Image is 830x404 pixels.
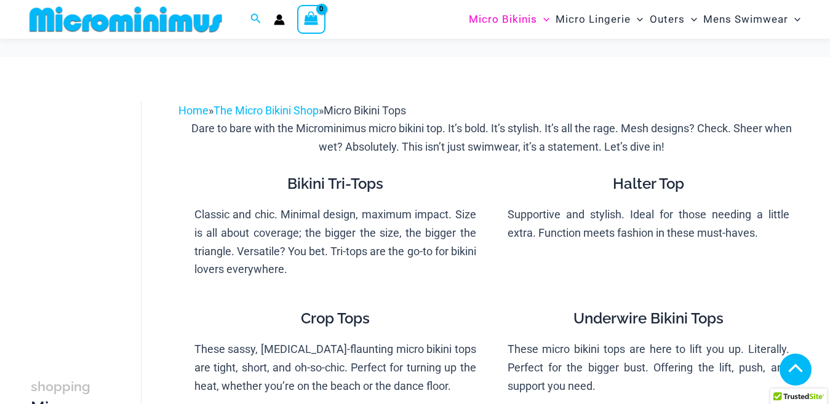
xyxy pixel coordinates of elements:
[250,12,261,27] a: Search icon link
[178,104,209,117] a: Home
[508,310,789,328] h4: Underwire Bikini Tops
[508,175,789,193] h4: Halter Top
[274,14,285,25] a: Account icon link
[788,4,800,35] span: Menu Toggle
[631,4,643,35] span: Menu Toggle
[178,104,406,117] span: » »
[464,2,805,37] nav: Site Navigation
[469,4,537,35] span: Micro Bikinis
[700,4,804,35] a: Mens SwimwearMenu ToggleMenu Toggle
[508,340,789,395] p: These micro bikini tops are here to lift you up. Literally. Perfect for the bigger bust. Offering...
[537,4,549,35] span: Menu Toggle
[194,310,476,328] h4: Crop Tops
[25,6,227,33] img: MM SHOP LOGO FLAT
[194,205,476,279] p: Classic and chic. Minimal design, maximum impact. Size is all about coverage; the bigger the size...
[553,4,646,35] a: Micro LingerieMenu ToggleMenu Toggle
[178,119,805,156] p: Dare to bare with the Microminimus micro bikini top. It’s bold. It’s stylish. It’s all the rage. ...
[194,175,476,193] h4: Bikini Tri-Tops
[194,340,476,395] p: These sassy, [MEDICAL_DATA]-flaunting micro bikini tops are tight, short, and oh-so-chic. Perfect...
[31,379,90,394] span: shopping
[508,205,789,242] p: Supportive and stylish. Ideal for those needing a little extra. Function meets fashion in these m...
[647,4,700,35] a: OutersMenu ToggleMenu Toggle
[31,92,142,338] iframe: TrustedSite Certified
[297,5,325,33] a: View Shopping Cart, empty
[703,4,788,35] span: Mens Swimwear
[213,104,319,117] a: The Micro Bikini Shop
[650,4,685,35] span: Outers
[685,4,697,35] span: Menu Toggle
[324,104,406,117] span: Micro Bikini Tops
[556,4,631,35] span: Micro Lingerie
[466,4,553,35] a: Micro BikinisMenu ToggleMenu Toggle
